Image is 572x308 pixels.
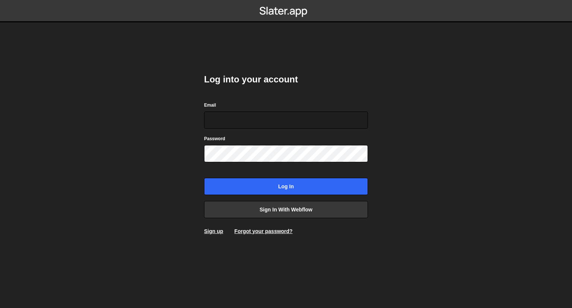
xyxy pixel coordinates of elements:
label: Password [204,135,225,142]
input: Log in [204,178,368,195]
a: Sign in with Webflow [204,201,368,218]
label: Email [204,101,216,109]
a: Forgot your password? [234,228,292,234]
h2: Log into your account [204,73,368,85]
a: Sign up [204,228,223,234]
